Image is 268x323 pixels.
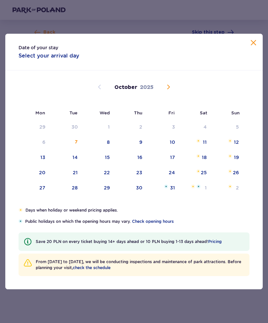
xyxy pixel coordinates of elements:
div: 21 [73,169,78,176]
td: Monday, October 13, 2025 [17,150,50,165]
p: Days when holiday or weekend pricing applies. [25,207,249,213]
td: Friday, October 17, 2025 [147,150,180,165]
td: Saturday, November 1, 2025 [180,181,212,195]
div: 24 [169,169,175,176]
td: Tuesday, October 21, 2025 [50,166,83,180]
div: 16 [137,154,142,161]
small: Fri [168,110,175,115]
div: 11 [203,139,207,145]
td: Thursday, October 23, 2025 [114,166,147,180]
td: Date not available. Saturday, October 4, 2025 [180,120,212,135]
div: 30 [71,124,78,130]
td: Saturday, October 25, 2025 [180,166,212,180]
div: 2 [236,184,239,191]
div: 28 [72,184,78,191]
img: Blue star [197,184,201,188]
td: Monday, October 27, 2025 [17,181,50,195]
div: 22 [104,169,110,176]
img: Blue star [164,184,168,188]
td: Wednesday, October 15, 2025 [82,150,114,165]
img: Orange star [196,154,201,158]
td: Friday, October 31, 2025 [147,181,180,195]
img: Blue star [19,219,22,223]
td: Sunday, October 12, 2025 [211,135,244,150]
td: Date not available. Monday, October 6, 2025 [17,135,50,150]
img: Orange star [228,184,232,188]
small: Tue [69,110,77,115]
td: Thursday, October 9, 2025 [114,135,147,150]
img: Orange star [228,169,232,173]
td: Date not available. Wednesday, October 1, 2025 [82,120,114,135]
td: Date not available. Thursday, October 2, 2025 [114,120,147,135]
small: Mon [35,110,45,115]
small: Sun [231,110,240,115]
a: Check opening hours [132,219,174,224]
td: Wednesday, October 8, 2025 [82,135,114,150]
div: 13 [40,154,45,161]
div: 23 [136,169,142,176]
a: Pricing [208,239,222,245]
td: Thursday, October 16, 2025 [114,150,147,165]
div: 5 [236,124,239,130]
div: 31 [170,184,175,191]
td: Friday, October 24, 2025 [147,166,180,180]
img: Orange star [228,139,232,143]
img: Orange star [191,184,195,188]
td: Saturday, October 18, 2025 [180,150,212,165]
td: Monday, October 20, 2025 [17,166,50,180]
div: 6 [42,139,45,145]
div: 18 [202,154,207,161]
div: 10 [170,139,175,145]
p: Public holidays on which the opening hours may vary. [25,219,249,224]
div: 2 [139,124,142,130]
td: Date not available. Monday, September 29, 2025 [17,120,50,135]
td: Saturday, October 11, 2025 [180,135,212,150]
img: Orange star [196,139,201,143]
button: Close [249,39,257,47]
img: Orange star [228,154,232,158]
button: Next month [164,83,172,91]
td: Thursday, October 30, 2025 [114,181,147,195]
div: 9 [139,139,142,145]
p: Select your arrival day [19,52,79,60]
div: 30 [136,184,142,191]
div: 12 [234,139,239,145]
td: Date not available. Sunday, October 5, 2025 [211,120,244,135]
div: 19 [234,154,239,161]
div: 26 [233,169,239,176]
div: 15 [105,154,110,161]
div: 20 [39,169,45,176]
td: Wednesday, October 22, 2025 [82,166,114,180]
td: Sunday, October 19, 2025 [211,150,244,165]
td: Sunday, October 26, 2025 [211,166,244,180]
div: 4 [203,124,207,130]
p: From [DATE] to [DATE], we will be conducting inspections and maintenance of park attractions. Bef... [36,259,244,271]
small: Sat [200,110,207,115]
small: Wed [100,110,110,115]
td: Date not available. Tuesday, September 30, 2025 [50,120,83,135]
div: 29 [104,184,110,191]
td: Tuesday, October 14, 2025 [50,150,83,165]
div: 29 [39,124,45,130]
td: Tuesday, October 28, 2025 [50,181,83,195]
small: Thu [134,110,142,115]
div: 8 [107,139,110,145]
p: October [114,84,137,91]
img: Orange star [19,208,23,212]
div: 17 [170,154,175,161]
div: 1 [108,124,110,130]
p: Save 20 PLN on every ticket buying 14+ days ahead or 10 PLN buying 1-13 days ahead! [36,239,222,245]
a: check the schedule [73,265,111,271]
td: Date not available. Tuesday, October 7, 2025 [50,135,83,150]
div: 27 [39,184,45,191]
td: Wednesday, October 29, 2025 [82,181,114,195]
td: Date not available. Friday, October 3, 2025 [147,120,180,135]
td: Friday, October 10, 2025 [147,135,180,150]
p: 2025 [140,84,154,91]
div: 3 [172,124,175,130]
div: 1 [205,184,207,191]
p: Date of your stay [19,44,58,51]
